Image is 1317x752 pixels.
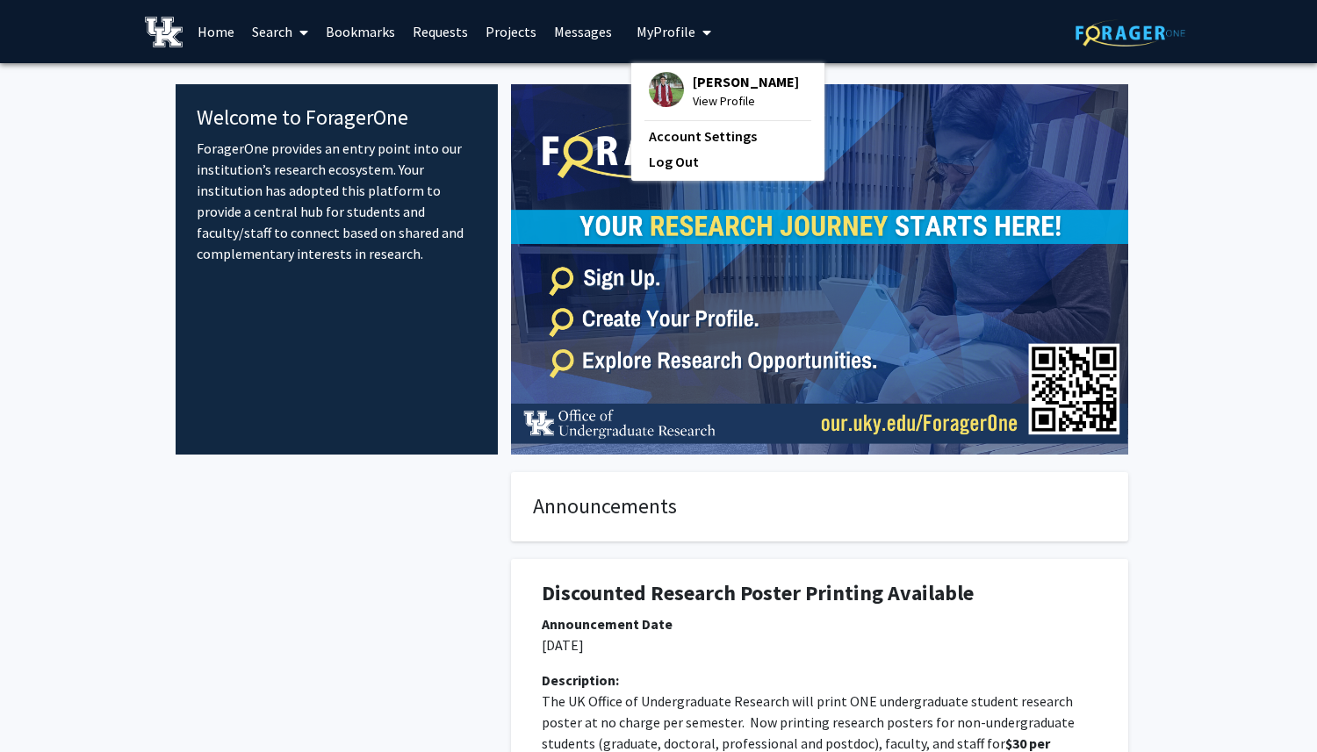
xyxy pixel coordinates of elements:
[13,673,75,739] iframe: Chat
[542,613,1097,634] div: Announcement Date
[404,1,477,62] a: Requests
[545,1,621,62] a: Messages
[693,91,799,111] span: View Profile
[542,581,1097,606] h1: Discounted Research Poster Printing Available
[649,72,684,107] img: Profile Picture
[542,670,1097,691] div: Description:
[511,84,1128,455] img: Cover Image
[533,494,1106,519] h4: Announcements
[243,1,317,62] a: Search
[693,72,799,91] span: [PERSON_NAME]
[649,151,807,172] a: Log Out
[637,23,695,40] span: My Profile
[1076,19,1185,47] img: ForagerOne Logo
[197,138,477,264] p: ForagerOne provides an entry point into our institution’s research ecosystem. Your institution ha...
[542,634,1097,655] p: [DATE]
[649,125,807,147] a: Account Settings
[477,1,545,62] a: Projects
[317,1,404,62] a: Bookmarks
[189,1,243,62] a: Home
[145,17,183,47] img: University of Kentucky Logo
[649,72,799,111] div: Profile Picture[PERSON_NAME]View Profile
[197,105,477,131] h4: Welcome to ForagerOne
[542,692,1077,752] span: The UK Office of Undergraduate Research will print ONE undergraduate student research poster at n...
